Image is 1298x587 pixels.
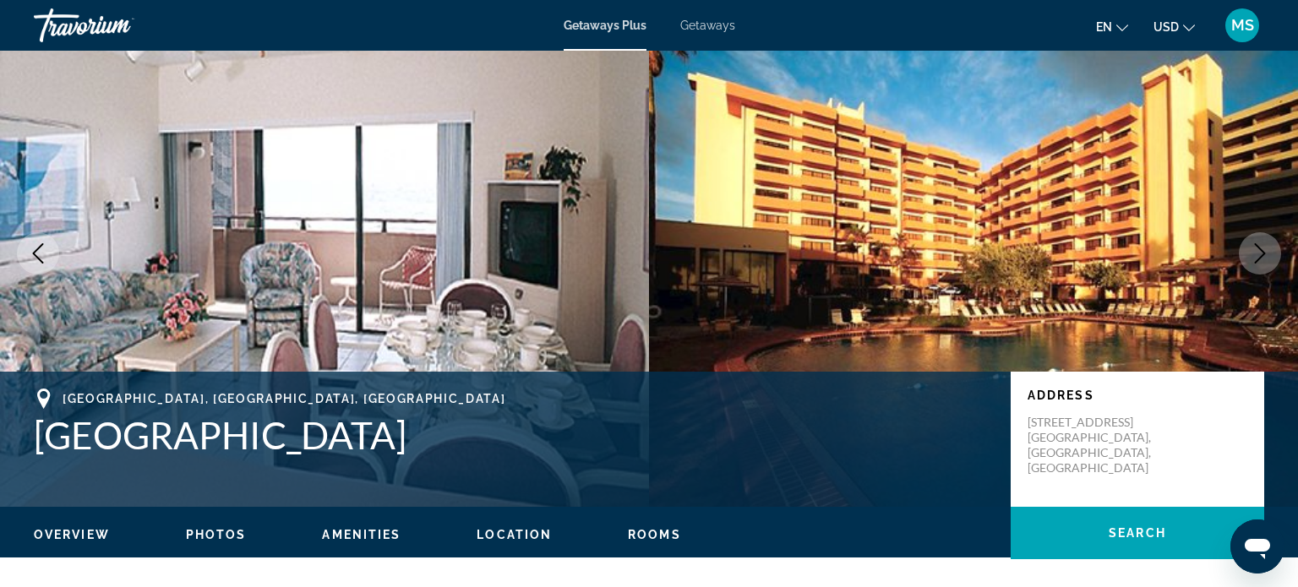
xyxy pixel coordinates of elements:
[628,528,681,541] span: Rooms
[1239,232,1281,274] button: Next image
[628,527,681,542] button: Rooms
[322,527,401,542] button: Amenities
[1096,20,1112,34] span: en
[564,19,646,32] a: Getaways Plus
[1096,14,1128,39] button: Change language
[477,528,552,541] span: Location
[322,528,401,541] span: Amenities
[34,413,994,457] h1: [GEOGRAPHIC_DATA]
[1011,507,1264,559] button: Search
[1230,519,1284,573] iframe: Button to launch messaging window
[186,528,247,541] span: Photos
[1153,20,1179,34] span: USD
[186,527,247,542] button: Photos
[1220,8,1264,43] button: User Menu
[1231,17,1254,34] span: MS
[680,19,735,32] a: Getaways
[34,527,110,542] button: Overview
[1153,14,1195,39] button: Change currency
[1028,415,1163,476] p: [STREET_ADDRESS] [GEOGRAPHIC_DATA], [GEOGRAPHIC_DATA], [GEOGRAPHIC_DATA]
[1028,389,1247,402] p: Address
[477,527,552,542] button: Location
[17,232,59,274] button: Previous image
[63,392,505,405] span: [GEOGRAPHIC_DATA], [GEOGRAPHIC_DATA], [GEOGRAPHIC_DATA]
[34,3,203,47] a: Travorium
[34,528,110,541] span: Overview
[1109,526,1166,540] span: Search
